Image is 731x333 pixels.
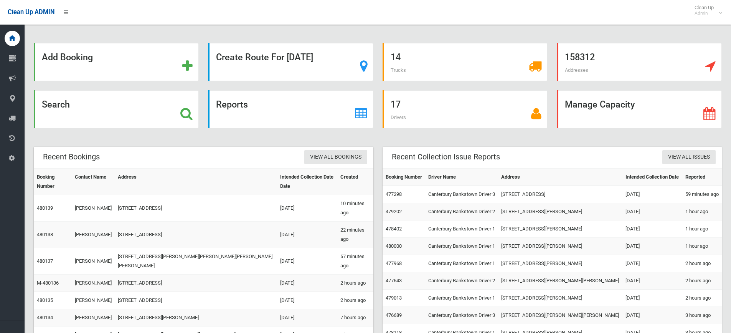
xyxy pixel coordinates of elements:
[565,99,635,110] strong: Manage Capacity
[386,295,402,301] a: 479013
[682,238,722,255] td: 1 hour ago
[42,52,93,63] strong: Add Booking
[8,8,54,16] span: Clean Up ADMIN
[622,307,682,324] td: [DATE]
[115,169,277,195] th: Address
[115,195,277,222] td: [STREET_ADDRESS]
[425,307,498,324] td: Canterbury Bankstown Driver 3
[115,275,277,292] td: [STREET_ADDRESS]
[386,226,402,232] a: 478402
[72,195,115,222] td: [PERSON_NAME]
[277,275,337,292] td: [DATE]
[277,169,337,195] th: Intended Collection Date Date
[337,248,373,275] td: 57 minutes ago
[498,186,622,203] td: [STREET_ADDRESS]
[425,186,498,203] td: Canterbury Bankstown Driver 3
[622,203,682,220] td: [DATE]
[277,292,337,309] td: [DATE]
[337,222,373,248] td: 22 minutes ago
[386,260,402,266] a: 477968
[337,195,373,222] td: 10 minutes ago
[277,309,337,326] td: [DATE]
[391,99,401,110] strong: 17
[557,43,722,81] a: 158312 Addresses
[72,222,115,248] td: [PERSON_NAME]
[115,309,277,326] td: [STREET_ADDRESS][PERSON_NAME]
[115,248,277,275] td: [STREET_ADDRESS][PERSON_NAME][PERSON_NAME][PERSON_NAME][PERSON_NAME]
[37,315,53,320] a: 480134
[425,169,498,186] th: Driver Name
[115,222,277,248] td: [STREET_ADDRESS]
[37,297,53,303] a: 480135
[622,272,682,290] td: [DATE]
[337,292,373,309] td: 2 hours ago
[498,272,622,290] td: [STREET_ADDRESS][PERSON_NAME][PERSON_NAME]
[565,67,588,73] span: Addresses
[37,280,59,286] a: M-480136
[115,292,277,309] td: [STREET_ADDRESS]
[425,203,498,220] td: Canterbury Bankstown Driver 2
[304,150,367,164] a: View All Bookings
[391,114,406,120] span: Drivers
[37,232,53,237] a: 480138
[682,255,722,272] td: 2 hours ago
[337,169,373,195] th: Created
[682,169,722,186] th: Reported
[72,169,115,195] th: Contact Name
[622,186,682,203] td: [DATE]
[498,220,622,238] td: [STREET_ADDRESS][PERSON_NAME]
[691,5,721,16] span: Clean Up
[391,52,401,63] strong: 14
[498,307,622,324] td: [STREET_ADDRESS][PERSON_NAME][PERSON_NAME]
[391,67,406,73] span: Trucks
[34,149,109,164] header: Recent Bookings
[498,203,622,220] td: [STREET_ADDRESS][PERSON_NAME]
[622,220,682,238] td: [DATE]
[72,248,115,275] td: [PERSON_NAME]
[383,43,548,81] a: 14 Trucks
[425,272,498,290] td: Canterbury Bankstown Driver 2
[386,243,402,249] a: 480000
[72,309,115,326] td: [PERSON_NAME]
[277,248,337,275] td: [DATE]
[682,307,722,324] td: 3 hours ago
[682,290,722,307] td: 2 hours ago
[42,99,70,110] strong: Search
[695,10,714,16] small: Admin
[386,278,402,283] a: 477643
[34,90,199,128] a: Search
[386,209,402,214] a: 479202
[34,43,199,81] a: Add Booking
[498,169,622,186] th: Address
[337,275,373,292] td: 2 hours ago
[498,255,622,272] td: [STREET_ADDRESS][PERSON_NAME]
[34,169,72,195] th: Booking Number
[498,238,622,255] td: [STREET_ADDRESS][PERSON_NAME]
[277,222,337,248] td: [DATE]
[37,205,53,211] a: 480139
[216,52,313,63] strong: Create Route For [DATE]
[383,149,509,164] header: Recent Collection Issue Reports
[557,90,722,128] a: Manage Capacity
[425,255,498,272] td: Canterbury Bankstown Driver 1
[425,238,498,255] td: Canterbury Bankstown Driver 1
[565,52,595,63] strong: 158312
[216,99,248,110] strong: Reports
[682,203,722,220] td: 1 hour ago
[498,290,622,307] td: [STREET_ADDRESS][PERSON_NAME]
[386,191,402,197] a: 477298
[622,169,682,186] th: Intended Collection Date
[425,220,498,238] td: Canterbury Bankstown Driver 1
[386,312,402,318] a: 476689
[622,290,682,307] td: [DATE]
[682,272,722,290] td: 2 hours ago
[72,292,115,309] td: [PERSON_NAME]
[622,255,682,272] td: [DATE]
[72,275,115,292] td: [PERSON_NAME]
[682,220,722,238] td: 1 hour ago
[622,238,682,255] td: [DATE]
[337,309,373,326] td: 7 hours ago
[425,290,498,307] td: Canterbury Bankstown Driver 1
[208,90,373,128] a: Reports
[682,186,722,203] td: 59 minutes ago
